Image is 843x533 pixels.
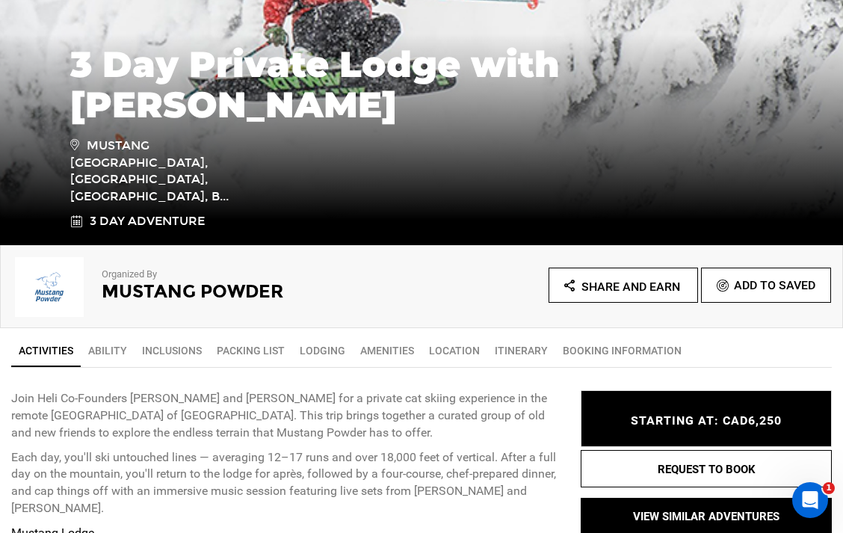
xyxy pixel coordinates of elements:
a: Inclusions [135,336,209,366]
a: Itinerary [487,336,555,366]
a: BOOKING INFORMATION [555,336,689,366]
iframe: Intercom live chat [792,482,828,518]
p: Join Heli Co-Founders [PERSON_NAME] and [PERSON_NAME] for a private cat skiing experience in the ... [11,390,558,442]
a: Lodging [292,336,353,366]
a: Amenities [353,336,421,366]
p: Each day, you'll ski untouched lines — averaging 12–17 runs and over 18,000 feet of vertical. Aft... [11,449,558,517]
h2: Mustang Powder [102,282,380,301]
p: Organized By [102,268,380,282]
span: Mustang [GEOGRAPHIC_DATA], [GEOGRAPHIC_DATA], [GEOGRAPHIC_DATA], B... [70,136,246,206]
a: Activities [11,336,81,367]
a: Location [421,336,487,366]
h1: 3 Day Private Lodge with [PERSON_NAME] [70,44,773,125]
a: Ability [81,336,135,366]
img: img_0ff4e6702feb5b161957f2ea789f15f4.png [12,257,87,317]
span: STARTING AT: CAD6,250 [631,413,782,428]
span: Add To Saved [734,278,815,292]
a: Packing List [209,336,292,366]
button: REQUEST TO BOOK [581,450,832,487]
span: 3 Day Adventure [90,213,205,230]
span: Share and Earn [581,280,680,294]
span: 1 [823,482,835,494]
